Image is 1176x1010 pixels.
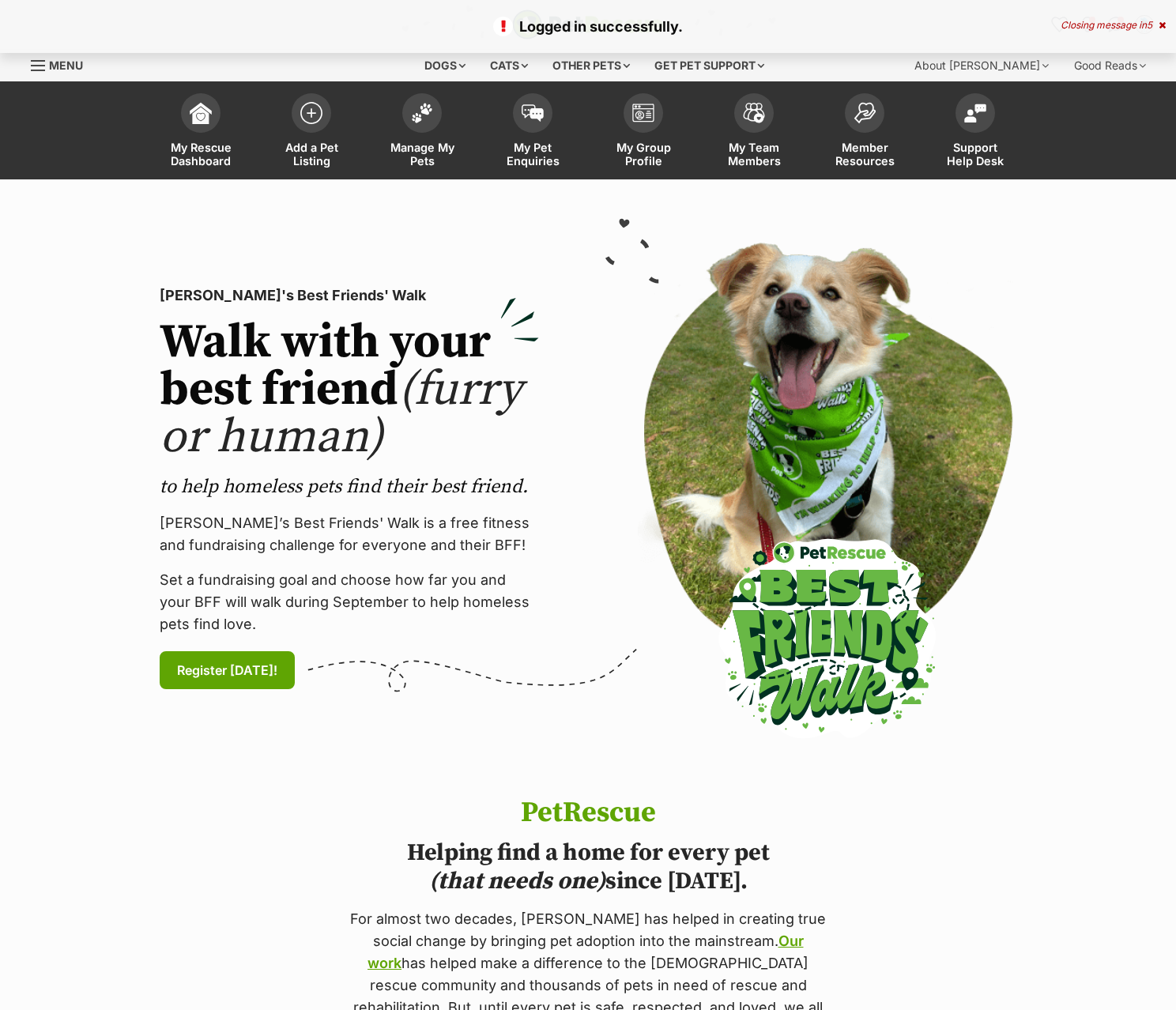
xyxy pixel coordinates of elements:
div: About [PERSON_NAME] [903,50,1060,81]
a: My Team Members [699,85,809,179]
a: Add a Pet Listing [256,85,367,179]
a: Manage My Pets [367,85,477,179]
span: Add a Pet Listing [276,141,347,168]
span: My Pet Enquiries [497,141,568,168]
div: Cats [479,50,539,81]
div: Other pets [541,50,641,81]
h1: PetRescue [345,797,831,829]
div: Get pet support [643,50,775,81]
p: Set a fundraising goal and choose how far you and your BFF will walk during September to help hom... [160,569,539,635]
span: My Group Profile [608,141,679,168]
span: My Team Members [718,141,790,168]
img: pet-enquiries-icon-7e3ad2cf08bfb03b45e93fb7055b45f3efa6380592205ae92323e6603595dc1f.svg [522,104,544,122]
p: to help homeless pets find their best friend. [160,474,539,499]
div: Good Reads [1063,50,1157,81]
a: Support Help Desk [920,85,1031,179]
a: Member Resources [809,85,920,179]
span: (furry or human) [160,360,522,467]
img: dashboard-icon-eb2f2d2d3e046f16d808141f083e7271f6b2e854fb5c12c21221c1fb7104beca.svg [190,102,212,124]
img: member-resources-icon-8e73f808a243e03378d46382f2149f9095a855e16c252ad45f914b54edf8863c.svg [854,102,876,123]
span: Support Help Desk [940,141,1011,168]
h2: Walk with your best friend [160,319,539,462]
a: My Pet Enquiries [477,85,588,179]
i: (that needs one) [429,866,605,896]
div: Dogs [413,50,477,81]
p: [PERSON_NAME]’s Best Friends' Walk is a free fitness and fundraising challenge for everyone and t... [160,512,539,556]
h2: Helping find a home for every pet since [DATE]. [345,839,831,895]
a: Register [DATE]! [160,651,295,689]
span: My Rescue Dashboard [165,141,236,168]
a: Menu [31,50,94,78]
img: add-pet-listing-icon-0afa8454b4691262ce3f59096e99ab1cd57d4a30225e0717b998d2c9b9846f56.svg [300,102,322,124]
span: Member Resources [829,141,900,168]
img: team-members-icon-5396bd8760b3fe7c0b43da4ab00e1e3bb1a5d9ba89233759b79545d2d3fc5d0d.svg [743,103,765,123]
img: group-profile-icon-3fa3cf56718a62981997c0bc7e787c4b2cf8bcc04b72c1350f741eb67cf2f40e.svg [632,104,654,122]
a: My Rescue Dashboard [145,85,256,179]
span: Manage My Pets [386,141,458,168]
p: [PERSON_NAME]'s Best Friends' Walk [160,285,539,307]
a: My Group Profile [588,85,699,179]
span: Register [DATE]! [177,661,277,680]
span: Menu [49,58,83,72]
img: help-desk-icon-fdf02630f3aa405de69fd3d07c3f3aa587a6932b1a1747fa1d2bba05be0121f9.svg [964,104,986,122]
img: manage-my-pets-icon-02211641906a0b7f246fdf0571729dbe1e7629f14944591b6c1af311fb30b64b.svg [411,103,433,123]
